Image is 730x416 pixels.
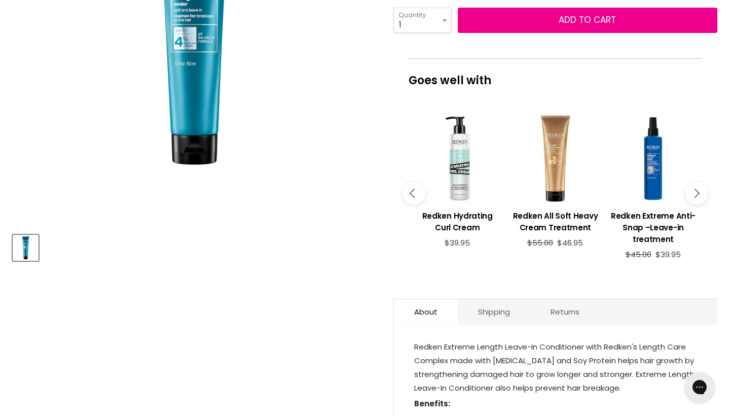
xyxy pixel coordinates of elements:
span: $39.95 [655,249,681,260]
span: $46.95 [557,237,583,248]
h3: Redken All Soft Heavy Cream Treatment [512,210,599,233]
span: Add to cart [559,14,616,26]
a: About [394,299,458,324]
button: Add to cart [458,8,717,33]
a: Returns [530,299,600,324]
h3: Redken Extreme Anti-Snap –Leave-in treatment [609,210,697,245]
iframe: Gorgias live chat messenger [679,368,720,406]
a: View product:Redken Hydrating Curl Cream [414,202,501,238]
span: $39.95 [445,237,470,248]
button: Redken Extreme Length Leave-In Sealer [13,235,39,261]
h3: Redken Hydrating Curl Cream [414,210,501,233]
a: View product:Redken Extreme Anti-Snap –Leave-in treatment [609,202,697,250]
span: $45.00 [626,249,651,260]
a: View product:Redken All Soft Heavy Cream Treatment [512,202,599,238]
p: Redken Extreme Length Leave-In Conditioner with Redken's Length Care Complex made with [MEDICAL_D... [414,340,697,397]
span: $55.00 [527,237,553,248]
select: Quantity [393,8,452,33]
div: Product thumbnails [11,232,377,261]
img: Redken Extreme Length Leave-In Sealer [14,236,38,260]
strong: Benefits: [414,398,450,409]
p: Goes well with [409,58,702,92]
a: Shipping [458,299,530,324]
